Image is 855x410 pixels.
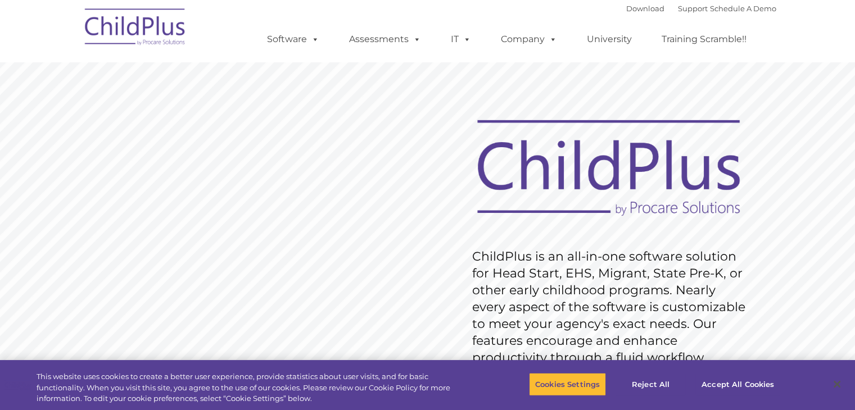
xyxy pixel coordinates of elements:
a: Schedule A Demo [710,4,776,13]
a: Training Scramble!! [650,28,758,51]
img: ChildPlus by Procare Solutions [79,1,192,57]
a: University [576,28,643,51]
a: IT [440,28,482,51]
a: Assessments [338,28,432,51]
rs-layer: ChildPlus is an all-in-one software solution for Head Start, EHS, Migrant, State Pre-K, or other ... [472,248,751,366]
button: Accept All Cookies [695,372,780,396]
a: Support [678,4,708,13]
a: Download [626,4,664,13]
div: This website uses cookies to create a better user experience, provide statistics about user visit... [37,371,471,404]
button: Reject All [616,372,686,396]
a: Company [490,28,568,51]
a: Software [256,28,331,51]
button: Cookies Settings [529,372,606,396]
font: | [626,4,776,13]
button: Close [825,372,849,397]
